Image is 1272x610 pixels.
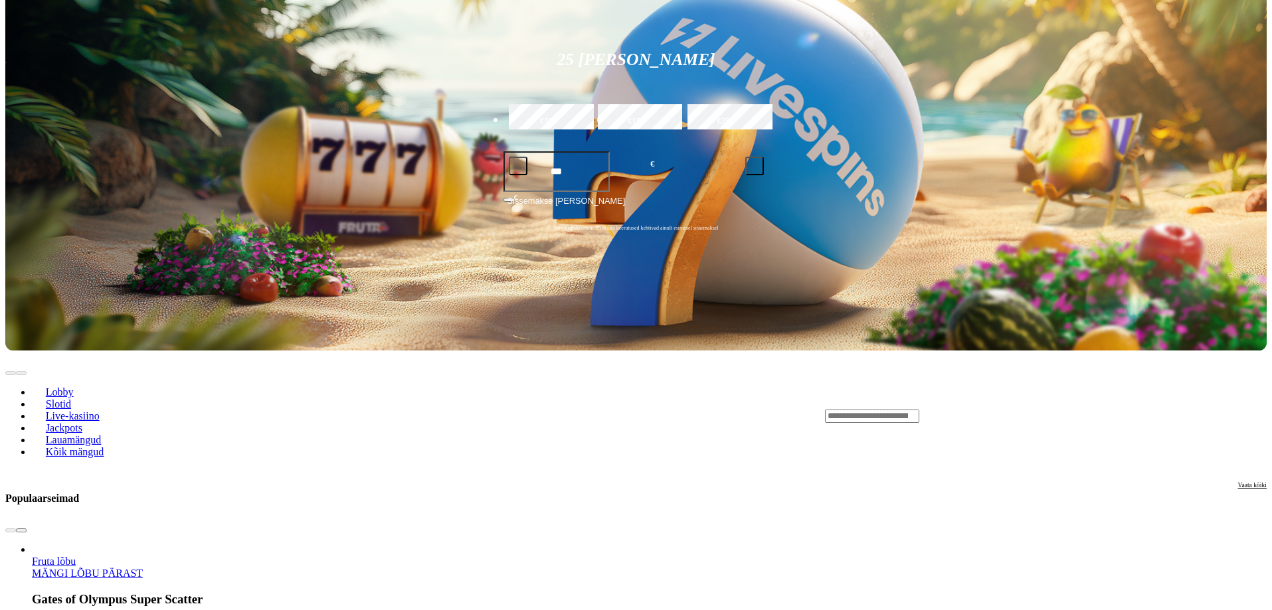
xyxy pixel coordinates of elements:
[514,193,518,201] span: €
[5,492,79,504] h3: Populaarseimad
[32,382,87,402] a: Lobby
[1238,481,1267,489] span: Vaata kõiki
[503,194,769,219] button: Sissemakse [PERSON_NAME]
[650,158,654,171] span: €
[5,371,16,375] button: prev slide
[32,556,76,567] span: Fruta lõbu
[32,394,85,414] a: Slotid
[32,441,118,461] a: Kõik mängud
[16,371,27,375] button: next slide
[16,528,27,532] button: next slide
[507,194,626,218] span: Sissemakse [PERSON_NAME]
[825,410,919,423] input: Search
[684,102,767,141] label: €250
[41,386,79,398] span: Lobby
[32,418,96,437] a: Jackpots
[5,528,16,532] button: prev slide
[594,102,677,141] label: €150
[41,446,110,457] span: Kõik mängud
[32,406,113,425] a: Live-kasiino
[41,434,107,445] span: Lauamängud
[745,157,764,175] button: plus icon
[41,410,105,421] span: Live-kasiino
[32,568,143,579] a: Gates of Olympus Super Scatter
[41,422,88,433] span: Jackpots
[509,157,527,175] button: minus icon
[1238,481,1267,515] a: Vaata kõiki
[41,398,76,410] span: Slotid
[32,429,115,449] a: Lauamängud
[5,364,798,469] nav: Lobby
[32,556,76,567] a: Gates of Olympus Super Scatter
[5,350,1267,481] header: Lobby
[505,102,588,141] label: €50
